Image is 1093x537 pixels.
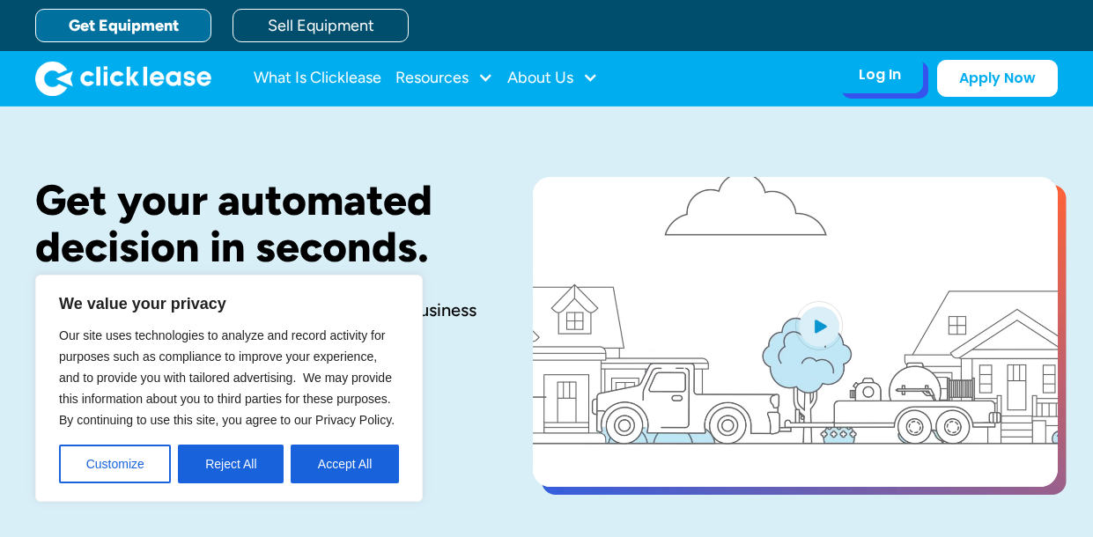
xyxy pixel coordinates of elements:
button: Accept All [291,445,399,483]
a: What Is Clicklease [254,61,381,96]
a: Apply Now [937,60,1058,97]
div: Log In [859,66,901,84]
p: We value your privacy [59,293,399,314]
div: About Us [507,61,598,96]
img: Clicklease logo [35,61,211,96]
a: Get Equipment [35,9,211,42]
a: open lightbox [533,177,1058,487]
div: Resources [395,61,493,96]
button: Customize [59,445,171,483]
a: home [35,61,211,96]
div: We value your privacy [35,275,423,502]
a: Sell Equipment [233,9,409,42]
button: Reject All [178,445,284,483]
span: Our site uses technologies to analyze and record activity for purposes such as compliance to impr... [59,328,395,427]
img: Blue play button logo on a light blue circular background [795,301,843,350]
h1: Get your automated decision in seconds. [35,177,476,270]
